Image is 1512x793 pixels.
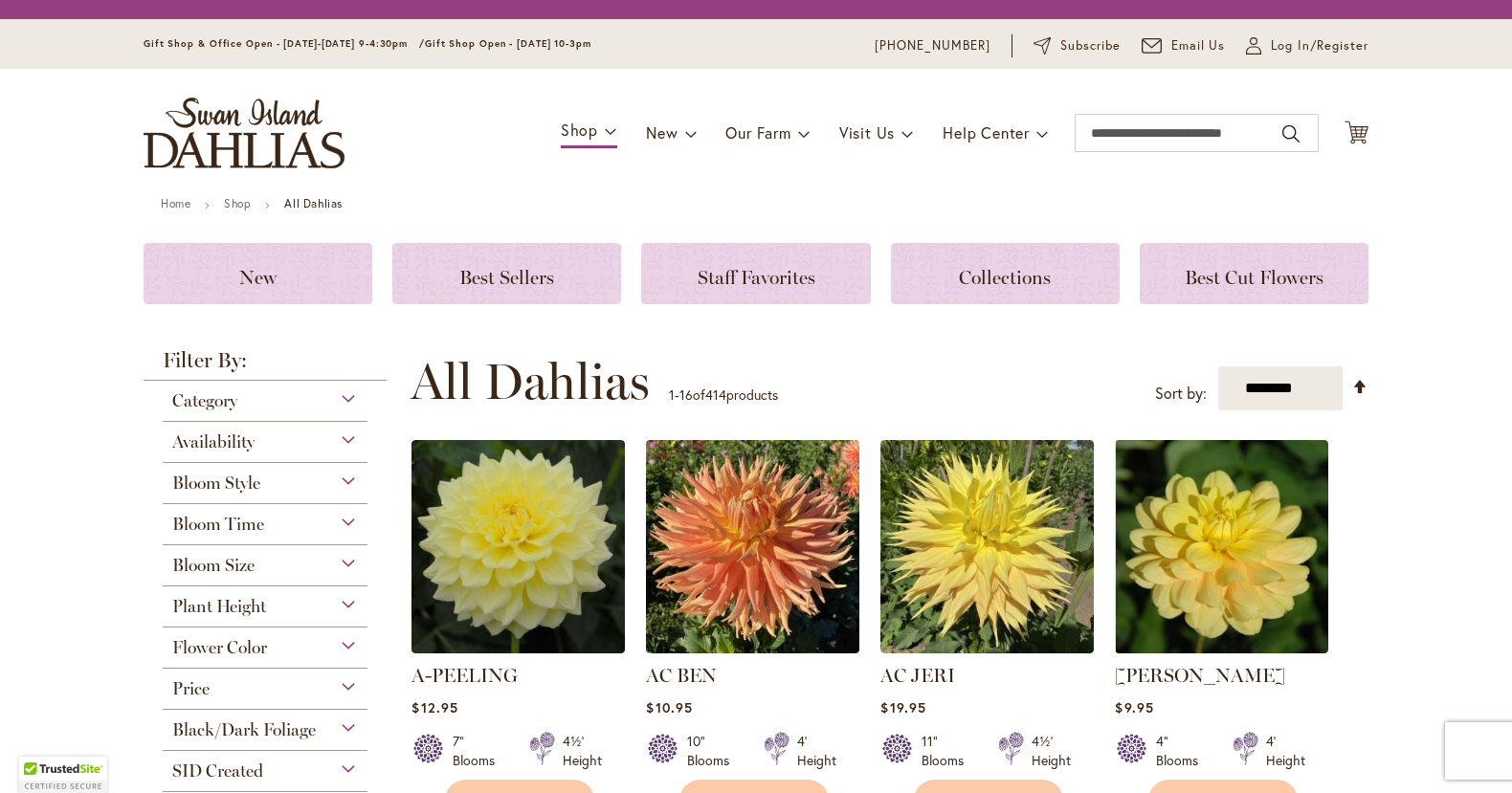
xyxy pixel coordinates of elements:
[641,243,870,304] a: Staff Favorites
[172,760,263,782] span: SID Created
[172,596,266,617] span: Plant Height
[172,719,316,740] span: Black/Dark Foliage
[144,243,372,304] a: New
[797,732,836,770] div: 4' Height
[922,732,975,770] div: 11" Blooms
[880,639,1094,657] a: AC Jeri
[172,514,264,535] span: Bloom Time
[646,698,692,716] span: $10.95
[891,243,1120,304] a: Collections
[1271,36,1368,55] span: Log In/Register
[1032,732,1071,770] div: 4½' Height
[646,664,717,687] a: AC BEN
[144,98,345,168] a: store logo
[669,380,778,410] p: - of products
[1115,440,1328,653] img: AHOY MATEY
[144,350,387,381] strong: Filter By:
[1246,36,1368,55] a: Log In/Register
[459,266,554,289] span: Best Sellers
[392,243,621,304] a: Best Sellers
[172,473,260,494] span: Bloom Style
[1115,698,1153,716] span: $9.95
[411,664,518,687] a: A-PEELING
[561,120,598,140] span: Shop
[1140,243,1368,304] a: Best Cut Flowers
[411,639,625,657] a: A-Peeling
[943,122,1030,143] span: Help Center
[1171,36,1226,55] span: Email Us
[839,122,895,143] span: Visit Us
[453,732,506,770] div: 7" Blooms
[646,639,859,657] a: AC BEN
[646,440,859,653] img: AC BEN
[698,266,815,289] span: Staff Favorites
[875,36,990,55] a: [PHONE_NUMBER]
[172,390,237,411] span: Category
[144,37,425,50] span: Gift Shop & Office Open - [DATE]-[DATE] 9-4:30pm /
[563,732,602,770] div: 4½' Height
[1034,36,1121,55] a: Subscribe
[880,440,1094,653] img: AC Jeri
[1115,639,1328,657] a: AHOY MATEY
[1185,266,1323,289] span: Best Cut Flowers
[679,385,693,404] span: 16
[19,757,107,793] div: TrustedSite Certified
[687,732,741,770] div: 10" Blooms
[224,196,251,210] a: Shop
[1155,376,1207,411] label: Sort by:
[880,664,955,687] a: AC JERI
[411,440,625,653] img: A-Peeling
[239,266,277,289] span: New
[172,637,267,658] span: Flower Color
[161,196,190,210] a: Home
[705,385,726,404] span: 414
[959,266,1051,289] span: Collections
[669,385,675,404] span: 1
[411,698,457,716] span: $12.95
[172,555,255,576] span: Bloom Size
[646,122,678,143] span: New
[725,122,790,143] span: Our Farm
[425,37,591,50] span: Gift Shop Open - [DATE] 10-3pm
[1266,732,1305,770] div: 4' Height
[172,431,255,452] span: Availability
[880,698,925,716] span: $19.95
[1156,732,1210,770] div: 4" Blooms
[411,353,650,410] span: All Dahlias
[1060,36,1121,55] span: Subscribe
[172,678,210,699] span: Price
[284,196,343,210] strong: All Dahlias
[1115,664,1285,687] a: [PERSON_NAME]
[1142,36,1226,55] a: Email Us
